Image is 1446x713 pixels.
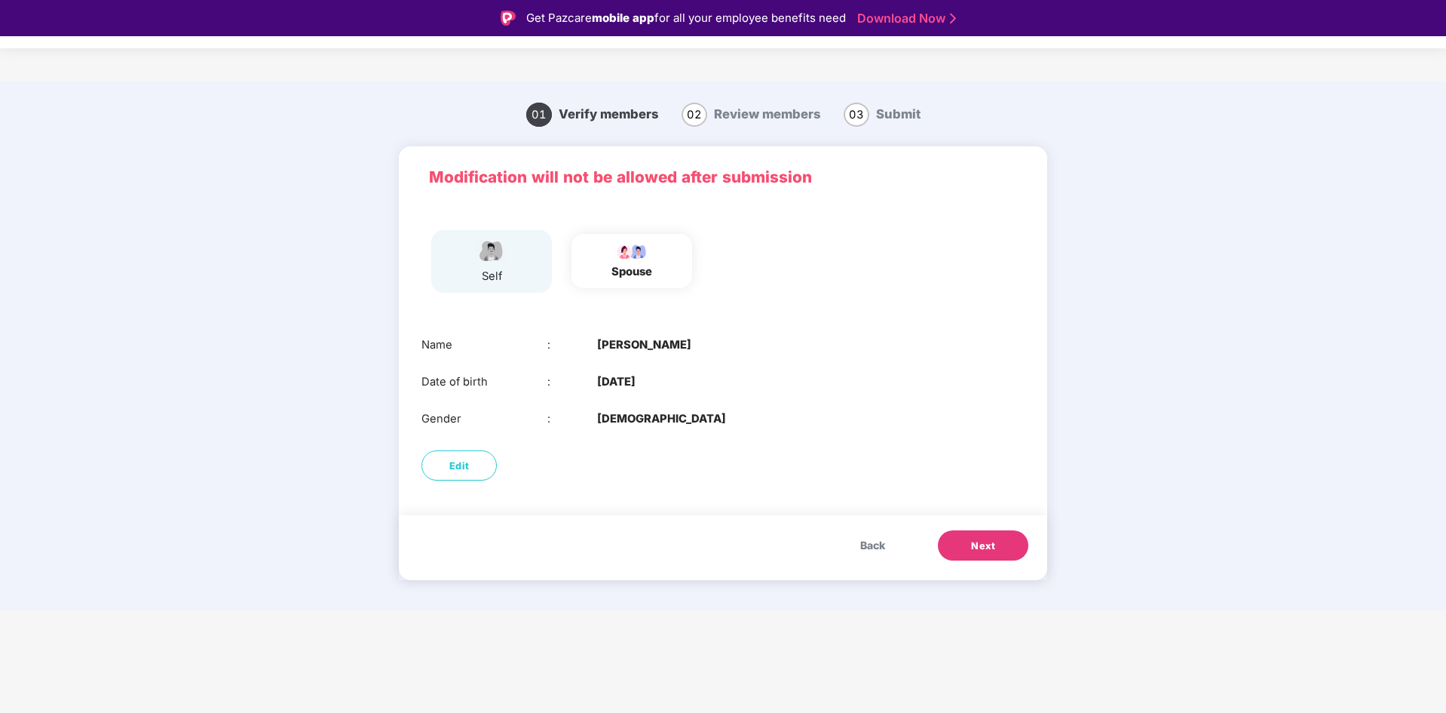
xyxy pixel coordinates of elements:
[421,410,547,428] div: Gender
[950,11,956,26] img: Stroke
[592,11,654,25] strong: mobile app
[559,106,659,121] span: Verify members
[860,537,885,554] span: Back
[421,450,497,481] button: Edit
[526,103,552,127] span: 01
[857,11,951,26] a: Download Now
[597,410,726,428] b: [DEMOGRAPHIC_DATA]
[714,106,821,121] span: Review members
[597,373,636,391] b: [DATE]
[611,263,652,281] div: spouse
[876,106,921,121] span: Submit
[501,11,516,26] img: Logo
[845,530,900,561] button: Back
[473,268,510,285] div: self
[547,337,598,354] div: :
[597,337,691,354] b: [PERSON_NAME]
[844,103,869,127] span: 03
[547,410,598,428] div: :
[421,373,547,391] div: Date of birth
[449,459,470,474] span: Edit
[613,241,651,260] img: svg+xml;base64,PHN2ZyB4bWxucz0iaHR0cDovL3d3dy53My5vcmcvMjAwMC9zdmciIHdpZHRoPSI5Ny44OTciIGhlaWdodD...
[938,530,1028,561] button: Next
[682,103,707,127] span: 02
[473,238,510,264] img: svg+xml;base64,PHN2ZyBpZD0iRW1wbG95ZWVfbWFsZSIgeG1sbnM9Imh0dHA6Ly93d3cudzMub3JnLzIwMDAvc3ZnIiB3aW...
[429,165,1017,190] p: Modification will not be allowed after submission
[526,9,846,27] div: Get Pazcare for all your employee benefits need
[547,373,598,391] div: :
[421,337,547,354] div: Name
[971,539,995,554] span: Next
